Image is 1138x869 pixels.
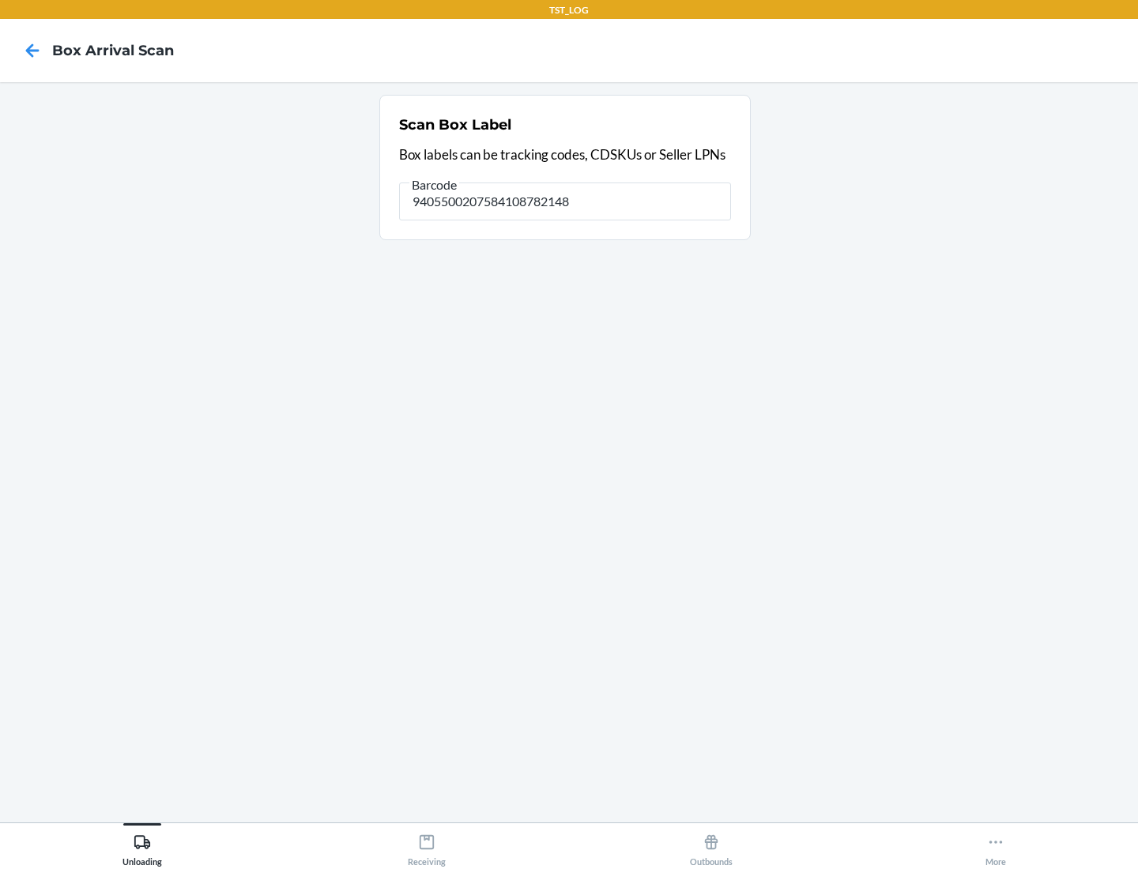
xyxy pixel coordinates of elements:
[52,40,174,61] h4: Box Arrival Scan
[549,3,589,17] p: TST_LOG
[122,827,162,867] div: Unloading
[399,115,511,135] h2: Scan Box Label
[399,182,731,220] input: Barcode
[569,823,853,867] button: Outbounds
[408,827,446,867] div: Receiving
[690,827,733,867] div: Outbounds
[853,823,1138,867] button: More
[284,823,569,867] button: Receiving
[409,177,459,193] span: Barcode
[985,827,1006,867] div: More
[399,145,731,165] p: Box labels can be tracking codes, CDSKUs or Seller LPNs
